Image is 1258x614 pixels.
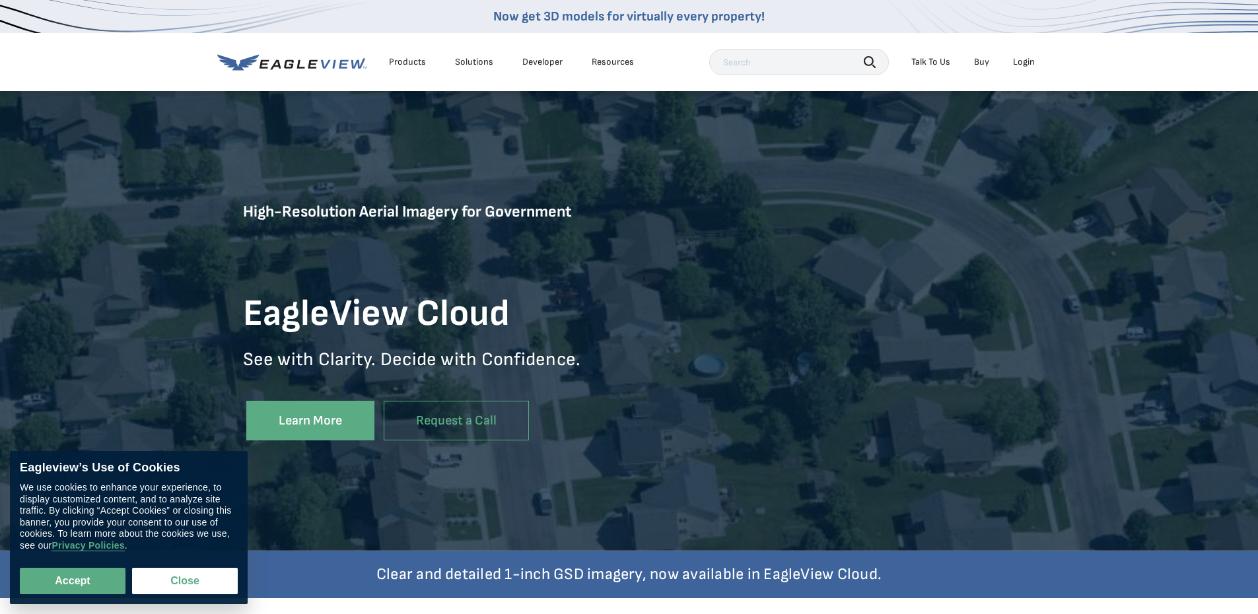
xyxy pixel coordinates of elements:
a: Request a Call [384,401,529,441]
h5: High-Resolution Aerial Imagery for Government [243,201,629,281]
div: We use cookies to enhance your experience, to display customized content, and to analyze site tra... [20,482,238,551]
a: Buy [974,56,989,68]
h1: EagleView Cloud [243,291,629,337]
a: Developer [522,56,563,68]
div: Eagleview’s Use of Cookies [20,461,238,475]
div: Products [389,56,426,68]
div: Talk To Us [911,56,950,68]
a: Privacy Policies [52,540,124,551]
div: Solutions [455,56,493,68]
a: Learn More [246,401,374,441]
button: Accept [20,568,125,594]
input: Search [709,49,889,75]
button: Close [132,568,238,594]
iframe: EagleView Cloud Overview [629,217,1016,435]
div: Login [1013,56,1035,68]
div: Resources [592,56,634,68]
p: See with Clarity. Decide with Confidence. [243,348,629,391]
a: Now get 3D models for virtually every property! [493,9,765,24]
